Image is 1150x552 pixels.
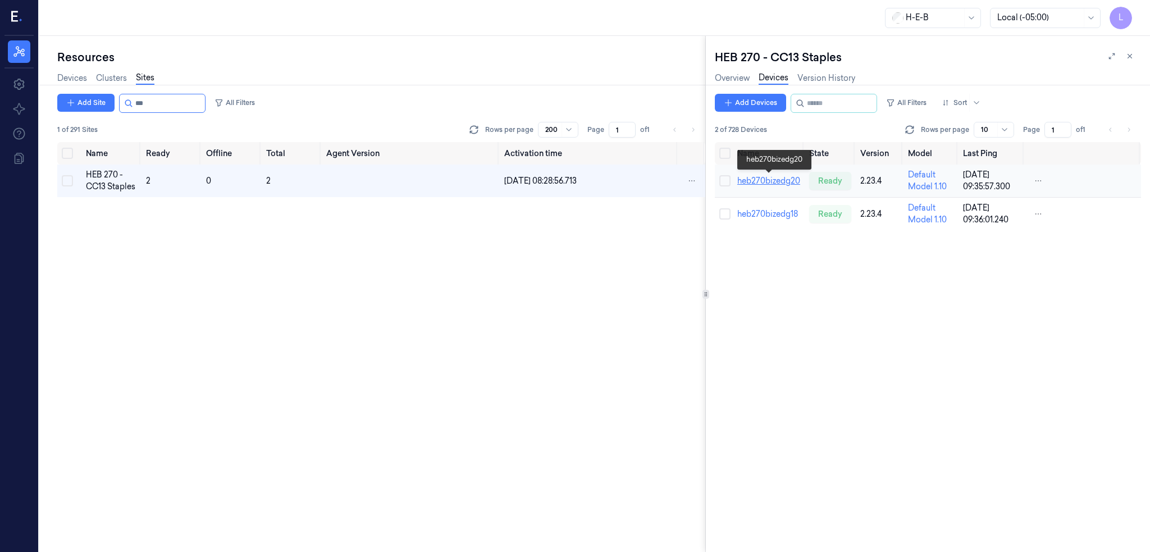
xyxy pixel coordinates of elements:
[1103,122,1137,138] nav: pagination
[719,208,731,220] button: Select row
[57,94,115,112] button: Add Site
[805,142,856,165] th: State
[882,94,931,112] button: All Filters
[1076,125,1094,135] span: of 1
[57,49,705,65] div: Resources
[737,209,798,219] a: heb270bizedg18
[136,72,154,85] a: Sites
[737,176,800,186] a: heb270bizedg20
[860,175,899,187] div: 2.23.4
[322,142,500,165] th: Agent Version
[86,169,137,193] div: HEB 270 - CC13 Staples
[715,94,786,112] button: Add Devices
[266,176,271,186] span: 2
[504,176,577,186] span: [DATE] 08:28:56.713
[921,125,969,135] p: Rows per page
[500,142,678,165] th: Activation time
[640,125,658,135] span: of 1
[903,142,959,165] th: Model
[202,142,262,165] th: Offline
[81,142,142,165] th: Name
[587,125,604,135] span: Page
[1023,125,1040,135] span: Page
[667,122,701,138] nav: pagination
[759,72,788,85] a: Devices
[719,175,731,186] button: Select row
[715,72,750,84] a: Overview
[142,142,202,165] th: Ready
[262,142,322,165] th: Total
[719,148,731,159] button: Select all
[210,94,259,112] button: All Filters
[96,72,127,84] a: Clusters
[809,205,851,223] div: ready
[963,169,1020,193] div: [DATE] 09:35:57.300
[959,142,1025,165] th: Last Ping
[856,142,903,165] th: Version
[206,176,211,186] span: 0
[1110,7,1132,29] button: L
[809,172,851,190] div: ready
[62,175,73,186] button: Select row
[733,142,805,165] th: Name
[715,49,842,65] div: HEB 270 - CC13 Staples
[908,169,954,193] div: Default Model 1.10
[797,72,855,84] a: Version History
[715,125,767,135] span: 2 of 728 Devices
[963,202,1020,226] div: [DATE] 09:36:01.240
[485,125,533,135] p: Rows per page
[146,176,150,186] span: 2
[62,148,73,159] button: Select all
[908,202,954,226] div: Default Model 1.10
[860,208,899,220] div: 2.23.4
[57,72,87,84] a: Devices
[57,125,98,135] span: 1 of 291 Sites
